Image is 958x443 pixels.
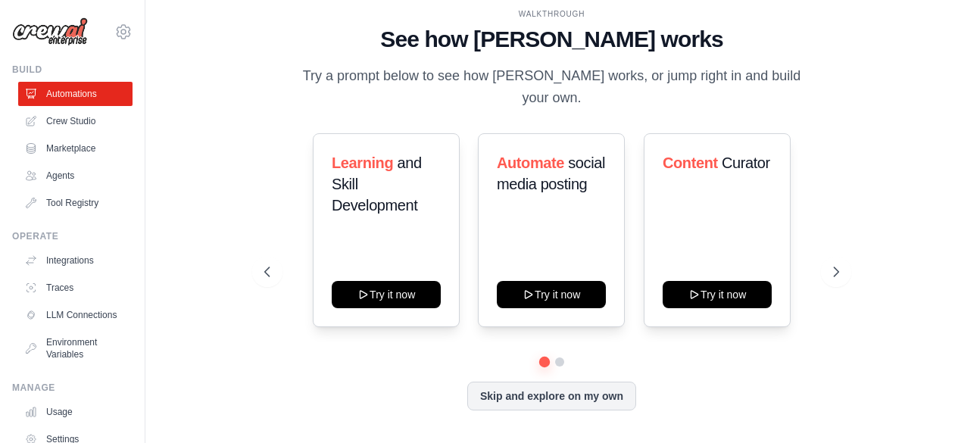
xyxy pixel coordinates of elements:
h1: See how [PERSON_NAME] works [264,26,839,53]
a: Agents [18,164,133,188]
a: Crew Studio [18,109,133,133]
a: Usage [18,400,133,424]
a: Traces [18,276,133,300]
span: Content [663,154,718,171]
div: Manage [12,382,133,394]
span: Automate [497,154,564,171]
button: Try it now [332,281,441,308]
div: WALKTHROUGH [264,8,839,20]
span: Curator [722,154,770,171]
a: Marketplace [18,136,133,161]
a: Environment Variables [18,330,133,367]
button: Try it now [663,281,772,308]
div: Operate [12,230,133,242]
button: Try it now [497,281,606,308]
p: Try a prompt below to see how [PERSON_NAME] works, or jump right in and build your own. [298,65,807,110]
a: Automations [18,82,133,106]
a: LLM Connections [18,303,133,327]
button: Skip and explore on my own [467,382,636,410]
span: Learning [332,154,393,171]
img: Logo [12,17,88,46]
span: and Skill Development [332,154,422,214]
a: Integrations [18,248,133,273]
div: Build [12,64,133,76]
a: Tool Registry [18,191,133,215]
